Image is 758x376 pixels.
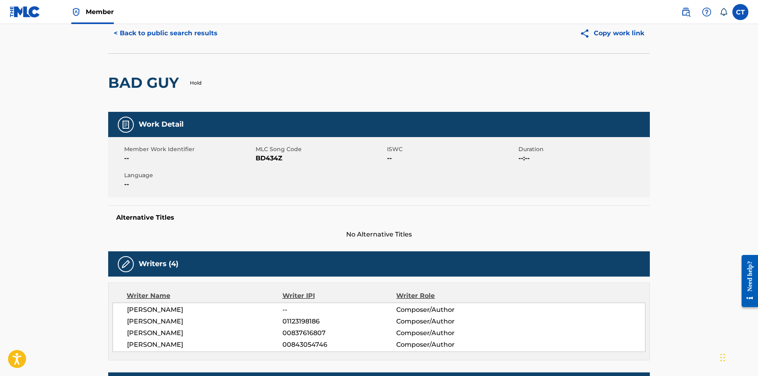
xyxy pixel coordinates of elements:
div: Help [699,4,715,20]
button: < Back to public search results [108,23,223,43]
div: User Menu [732,4,748,20]
img: search [681,7,691,17]
span: 00837616807 [282,328,396,338]
div: Writer Role [396,291,500,301]
span: [PERSON_NAME] [127,340,282,350]
iframe: Chat Widget [718,338,758,376]
span: Language [124,171,254,180]
img: MLC Logo [10,6,40,18]
img: Copy work link [580,28,594,38]
iframe: Resource Center [736,249,758,313]
img: Writers [121,259,131,269]
span: Member [86,7,114,16]
a: Public Search [678,4,694,20]
span: -- [282,305,396,315]
h5: Alternative Titles [116,214,642,222]
span: 00843054746 [282,340,396,350]
span: Composer/Author [396,328,500,338]
span: ISWC [387,145,516,154]
h5: Writers (4) [139,259,178,269]
span: Composer/Author [396,340,500,350]
span: --:-- [518,154,648,163]
div: Notifications [720,8,728,16]
span: [PERSON_NAME] [127,317,282,326]
span: 01123198186 [282,317,396,326]
span: BD434Z [256,154,385,163]
span: Composer/Author [396,305,500,315]
div: Writer IPI [282,291,397,301]
span: No Alternative Titles [108,230,650,239]
span: MLC Song Code [256,145,385,154]
p: Hold [190,79,202,87]
span: [PERSON_NAME] [127,328,282,338]
img: Top Rightsholder [71,7,81,17]
img: help [702,7,712,17]
span: -- [124,154,254,163]
span: [PERSON_NAME] [127,305,282,315]
h5: Work Detail [139,120,183,129]
img: Work Detail [121,120,131,129]
button: Copy work link [574,23,650,43]
span: Duration [518,145,648,154]
span: Member Work Identifier [124,145,254,154]
h2: BAD GUY [108,74,183,92]
span: Composer/Author [396,317,500,326]
span: -- [387,154,516,163]
div: Writer Name [127,291,282,301]
div: Drag [720,346,725,370]
span: -- [124,180,254,189]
